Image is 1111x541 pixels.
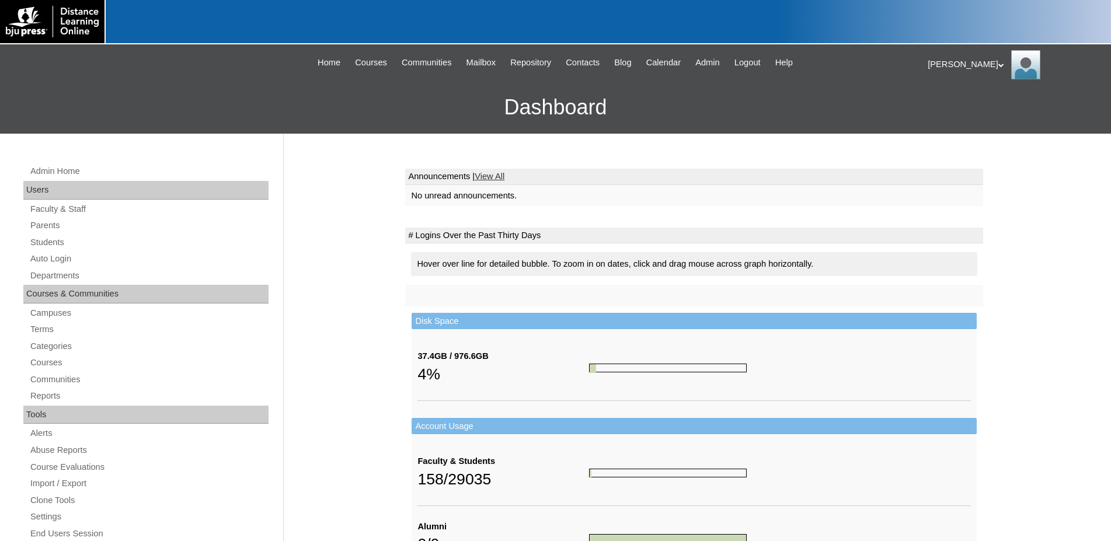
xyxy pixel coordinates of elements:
a: Admin [689,56,726,69]
span: Logout [734,56,761,69]
span: Communities [402,56,452,69]
a: Courses [29,355,269,370]
span: Repository [510,56,551,69]
a: Communities [29,372,269,387]
div: 158/29035 [417,467,589,491]
div: 37.4GB / 976.6GB [417,350,589,362]
span: Help [775,56,793,69]
h3: Dashboard [6,81,1105,134]
a: Alerts [29,426,269,441]
a: Campuses [29,306,269,320]
img: Pam Miller / Distance Learning Online Staff [1011,50,1040,79]
span: Contacts [566,56,600,69]
a: Contacts [560,56,605,69]
a: Course Evaluations [29,460,269,474]
a: Parents [29,218,269,233]
a: Categories [29,339,269,354]
a: Blog [608,56,637,69]
a: Communities [396,56,458,69]
a: Mailbox [461,56,502,69]
div: Faculty & Students [417,455,589,467]
td: Account Usage [412,418,977,435]
span: Mailbox [466,56,496,69]
a: Logout [729,56,767,69]
a: View All [475,172,504,181]
span: Courses [355,56,387,69]
span: Admin [695,56,720,69]
a: Auto Login [29,252,269,266]
div: Courses & Communities [23,285,269,303]
a: Students [29,235,269,250]
a: Clone Tools [29,493,269,508]
a: Reports [29,389,269,403]
td: Disk Space [412,313,977,330]
td: No unread announcements. [405,185,983,207]
a: Departments [29,268,269,283]
a: Terms [29,322,269,337]
a: Admin Home [29,164,269,179]
a: Abuse Reports [29,443,269,458]
div: Users [23,181,269,200]
td: # Logins Over the Past Thirty Days [405,228,983,244]
img: logo-white.png [6,6,99,37]
span: Home [318,56,340,69]
a: End Users Session [29,526,269,541]
a: Repository [504,56,557,69]
a: Courses [349,56,393,69]
a: Calendar [640,56,687,69]
span: Calendar [646,56,681,69]
td: Announcements | [405,169,983,185]
a: Faculty & Staff [29,202,269,217]
div: Hover over line for detailed bubble. To zoom in on dates, click and drag mouse across graph horiz... [411,252,977,276]
div: Alumni [417,521,589,533]
a: Import / Export [29,476,269,491]
div: Tools [23,406,269,424]
div: 4% [417,362,589,386]
a: Help [769,56,799,69]
a: Settings [29,509,269,524]
span: Blog [614,56,631,69]
a: Home [312,56,346,69]
div: [PERSON_NAME] [928,50,1099,79]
